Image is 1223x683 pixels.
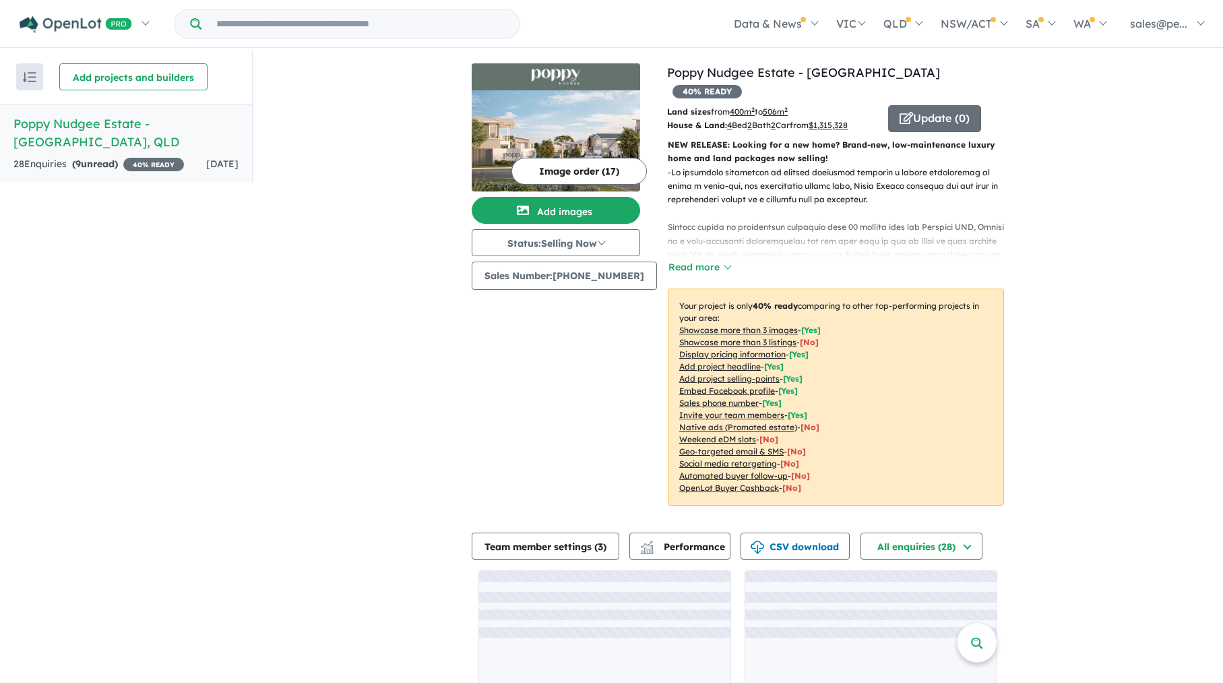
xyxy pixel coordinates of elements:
[20,16,132,33] img: Openlot PRO Logo White
[598,541,603,553] span: 3
[667,65,940,80] a: Poppy Nudgee Estate - [GEOGRAPHIC_DATA]
[762,398,782,408] span: [ Yes ]
[642,541,725,553] span: Performance
[640,545,654,554] img: bar-chart.svg
[667,107,711,117] b: Land sizes
[641,541,653,548] img: line-chart.svg
[679,337,796,347] u: Showcase more than 3 listings
[730,107,755,117] u: 400 m
[75,158,81,170] span: 9
[741,533,850,560] button: CSV download
[778,386,798,396] span: [ Yes ]
[679,422,797,432] u: Native ads (Promoted estate)
[679,410,784,420] u: Invite your team members
[679,374,780,384] u: Add project selling-points
[751,106,755,113] sup: 2
[72,158,118,170] strong: ( unread)
[59,63,208,90] button: Add projects and builders
[23,72,36,82] img: sort.svg
[782,483,801,493] span: [No]
[679,458,777,469] u: Social media retargeting
[787,446,806,456] span: [No]
[472,90,640,191] img: Poppy Nudgee Estate - Nudgee
[800,337,819,347] span: [ No ]
[667,119,878,132] p: Bed Bath Car from
[472,197,640,224] button: Add images
[679,398,759,408] u: Sales phone number
[801,325,821,335] span: [ Yes ]
[679,349,786,359] u: Display pricing information
[472,533,619,560] button: Team member settings (3)
[780,458,799,469] span: [No]
[888,105,981,132] button: Update (0)
[472,262,657,290] button: Sales Number:[PHONE_NUMBER]
[123,158,184,171] span: 40 % READY
[801,422,819,432] span: [No]
[791,471,810,481] span: [No]
[477,69,635,85] img: Poppy Nudgee Estate - Nudgee Logo
[784,106,788,113] sup: 2
[679,483,779,493] u: OpenLot Buyer Cashback
[753,301,798,311] b: 40 % ready
[13,156,184,173] div: 28 Enquir ies
[679,434,756,444] u: Weekend eDM slots
[789,349,809,359] span: [ Yes ]
[751,541,764,554] img: download icon
[771,120,776,130] u: 2
[1130,17,1187,30] span: sales@pe...
[679,386,775,396] u: Embed Facebook profile
[679,361,761,372] u: Add project headline
[629,533,730,560] button: Performance
[759,434,778,444] span: [No]
[472,63,640,191] a: Poppy Nudgee Estate - Nudgee LogoPoppy Nudgee Estate - Nudgee
[668,138,1004,166] p: NEW RELEASE: Looking for a new home? Brand-new, low-maintenance luxury home and land packages now...
[679,471,788,481] u: Automated buyer follow-up
[667,120,727,130] b: House & Land:
[783,374,803,384] span: [ Yes ]
[788,410,807,420] span: [ Yes ]
[472,229,640,256] button: Status:Selling Now
[668,289,1004,506] p: Your project is only comparing to other top-performing projects in your area: - - - - - - - - - -...
[755,107,788,117] span: to
[727,120,732,130] u: 4
[679,446,784,456] u: Geo-targeted email & SMS
[511,158,647,185] button: Image order (17)
[763,107,788,117] u: 506 m
[679,325,798,335] u: Showcase more than 3 images
[206,158,239,170] span: [DATE]
[747,120,752,130] u: 2
[809,120,848,130] u: $ 1,315,328
[860,533,982,560] button: All enquiries (28)
[668,260,731,275] button: Read more
[672,85,742,98] span: 40 % READY
[13,115,239,151] h5: Poppy Nudgee Estate - [GEOGRAPHIC_DATA] , QLD
[667,105,878,119] p: from
[764,361,784,372] span: [ Yes ]
[204,9,517,38] input: Try estate name, suburb, builder or developer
